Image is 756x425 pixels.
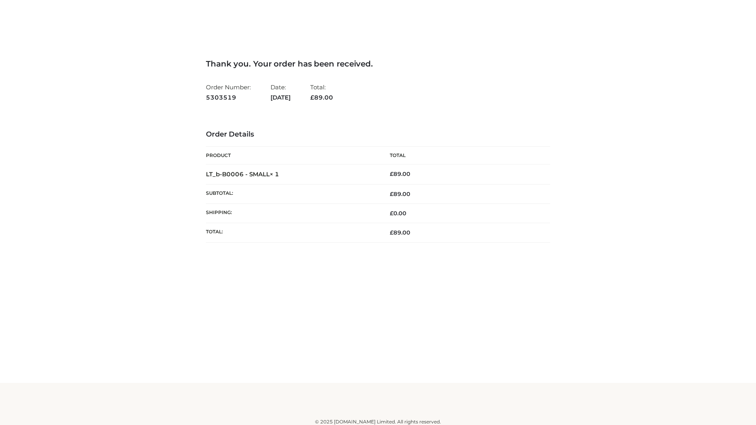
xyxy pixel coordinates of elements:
[206,184,378,203] th: Subtotal:
[390,210,406,217] bdi: 0.00
[390,170,410,177] bdi: 89.00
[310,94,314,101] span: £
[390,190,410,198] span: 89.00
[310,94,333,101] span: 89.00
[310,80,333,104] li: Total:
[206,147,378,164] th: Product
[270,170,279,178] strong: × 1
[206,59,550,68] h3: Thank you. Your order has been received.
[390,229,410,236] span: 89.00
[271,92,291,103] strong: [DATE]
[390,190,393,198] span: £
[271,80,291,104] li: Date:
[390,210,393,217] span: £
[206,80,251,104] li: Order Number:
[390,229,393,236] span: £
[206,130,550,139] h3: Order Details
[206,92,251,103] strong: 5303519
[206,170,279,178] strong: LT_b-B0006 - SMALL
[206,223,378,242] th: Total:
[206,204,378,223] th: Shipping:
[378,147,550,164] th: Total
[390,170,393,177] span: £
